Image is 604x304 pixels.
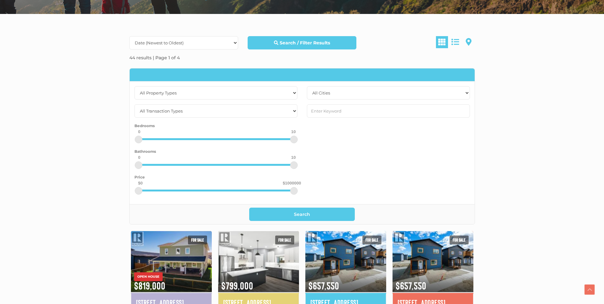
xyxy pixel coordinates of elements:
[138,155,140,159] div: 0
[131,271,212,292] span: $819,000
[138,181,143,185] div: $0
[138,130,140,134] div: 0
[134,272,163,281] span: OPEN HOUSE
[134,123,155,128] small: Bedrooms
[248,36,356,49] a: Search / Filter Results
[218,230,299,293] img: 24 SCOTIA LANE, Whitehorse, Yukon
[305,271,386,292] span: $657,550
[275,236,294,244] span: For sale
[218,271,299,292] span: $799,000
[129,55,180,61] strong: 44 results | Page 1 of 4
[188,236,207,244] span: For sale
[305,230,386,293] img: 28 BERYL PLACE, Whitehorse, Yukon
[393,271,473,292] span: $657,550
[393,230,473,293] img: 24 BERYL PLACE, Whitehorse, Yukon
[280,40,330,46] strong: Search / Filter Results
[307,104,470,118] input: Enter Keyword
[283,181,301,185] div: $1000000
[291,130,296,134] div: 10
[134,175,145,179] small: Price
[450,236,469,244] span: For sale
[362,236,381,244] span: For sale
[249,208,355,221] button: Search
[291,155,296,159] div: 10
[131,230,212,293] img: 208 LUELLA LANE, Whitehorse, Yukon
[134,149,156,154] small: Bathrooms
